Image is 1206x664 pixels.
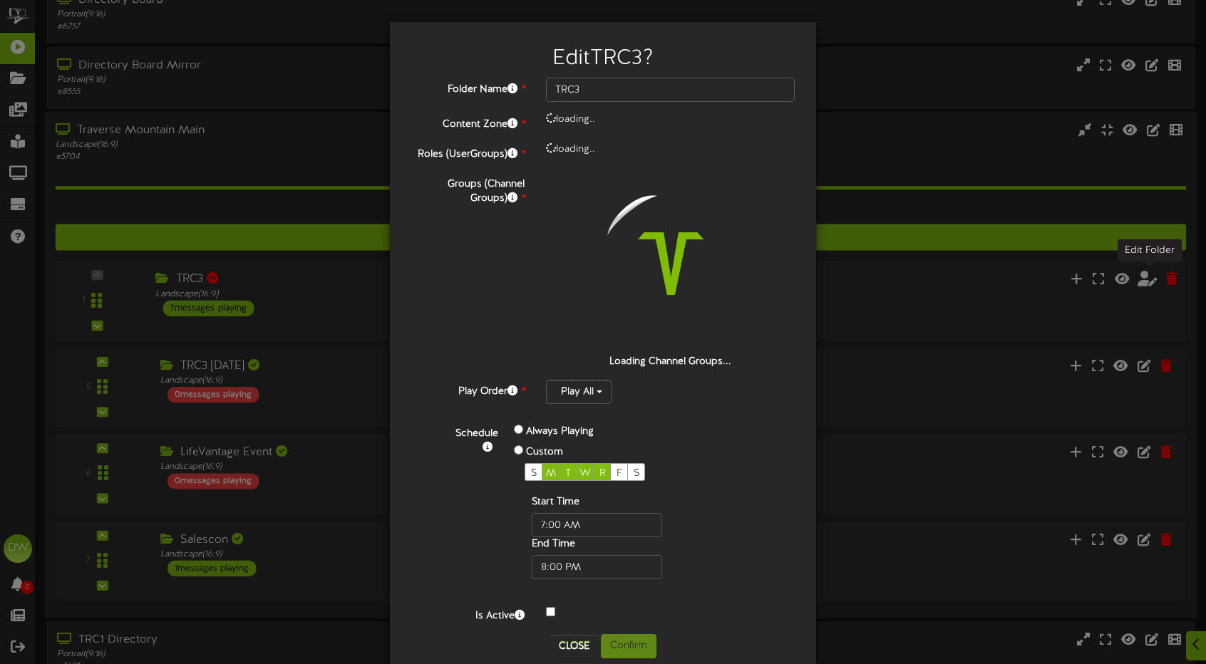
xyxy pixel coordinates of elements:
button: Close [550,635,598,658]
span: W [579,468,591,479]
div: loading.. [535,113,805,127]
span: R [599,468,606,479]
label: Content Zone [401,113,535,132]
button: Play All [546,380,612,404]
label: Folder Name [401,78,535,97]
span: T [565,468,571,479]
label: Custom [526,445,563,460]
span: F [617,468,622,479]
div: loading.. [535,142,805,157]
b: Schedule [455,428,498,439]
label: Play Order [401,380,535,399]
strong: Loading Channel Groups... [609,356,731,367]
label: Roles (UserGroups) [401,142,535,162]
input: Folder Name [546,78,795,102]
label: End Time [532,537,575,551]
h2: Edit TRC3 ? [411,47,795,71]
span: S [634,468,639,479]
label: Start Time [532,495,579,509]
label: Groups (Channel Groups) [401,172,535,206]
button: Confirm [601,634,656,658]
label: Is Active [401,604,535,623]
img: loading-spinner-2.png [579,172,762,355]
span: M [546,468,556,479]
span: S [531,468,537,479]
label: Always Playing [526,425,594,439]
